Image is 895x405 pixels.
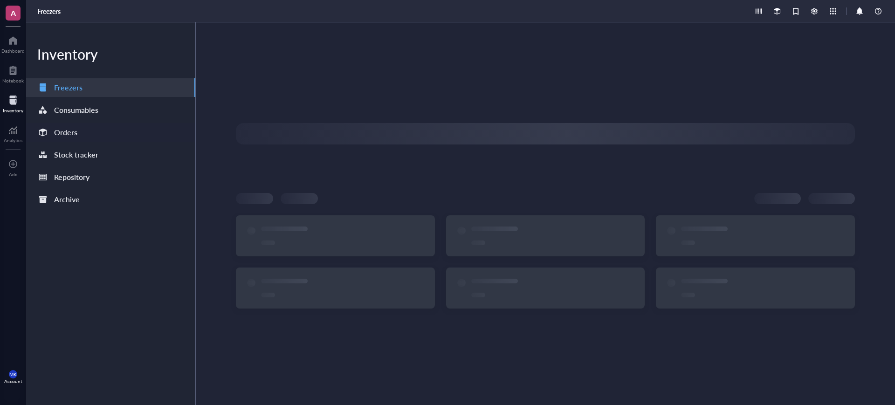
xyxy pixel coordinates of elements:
div: Repository [54,171,89,184]
a: Inventory [3,93,23,113]
div: Inventory [26,45,195,63]
a: Dashboard [1,33,25,54]
a: Orders [26,123,195,142]
div: Dashboard [1,48,25,54]
div: Account [4,378,22,384]
div: Orders [54,126,77,139]
div: Archive [54,193,80,206]
div: Freezers [54,81,83,94]
div: Stock tracker [54,148,98,161]
a: Analytics [4,123,22,143]
span: A [11,7,16,19]
a: Notebook [2,63,24,83]
div: Add [9,172,18,177]
span: MK [9,371,17,377]
div: Notebook [2,78,24,83]
a: Freezers [37,7,62,15]
div: Analytics [4,137,22,143]
div: Consumables [54,103,98,117]
a: Archive [26,190,195,209]
a: Repository [26,168,195,186]
a: Stock tracker [26,145,195,164]
a: Freezers [26,78,195,97]
div: Inventory [3,108,23,113]
a: Consumables [26,101,195,119]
